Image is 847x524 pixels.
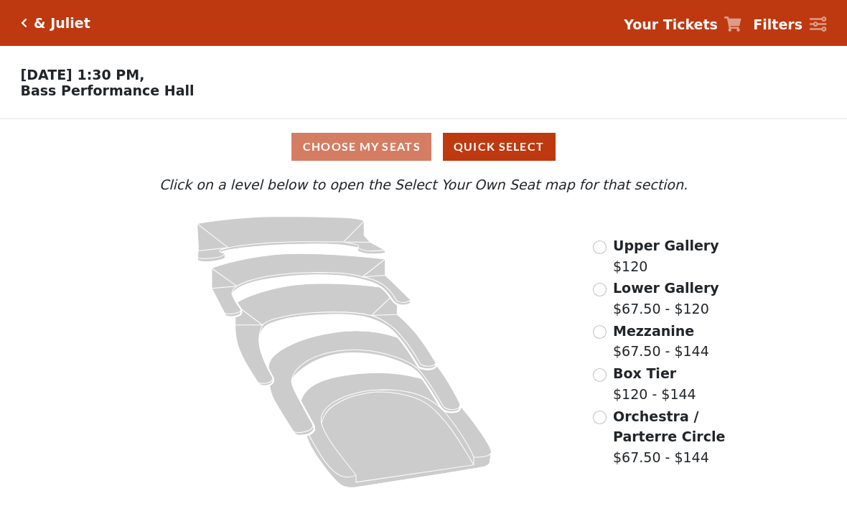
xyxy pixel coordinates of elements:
label: $67.50 - $144 [613,406,731,468]
a: Filters [753,14,826,35]
span: Box Tier [613,365,676,381]
strong: Filters [753,17,802,32]
strong: Your Tickets [624,17,718,32]
label: $67.50 - $120 [613,278,719,319]
label: $120 - $144 [613,363,696,404]
span: Upper Gallery [613,238,719,253]
span: Mezzanine [613,323,694,339]
p: Click on a level below to open the Select Your Own Seat map for that section. [116,174,731,195]
label: $120 [613,235,719,276]
path: Orchestra / Parterre Circle - Seats Available: 33 [301,373,491,488]
a: Your Tickets [624,14,741,35]
a: Click here to go back to filters [21,18,27,28]
label: $67.50 - $144 [613,321,709,362]
h5: & Juliet [34,15,90,32]
span: Orchestra / Parterre Circle [613,408,725,445]
button: Quick Select [443,133,556,161]
span: Lower Gallery [613,280,719,296]
path: Upper Gallery - Seats Available: 152 [197,217,385,262]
